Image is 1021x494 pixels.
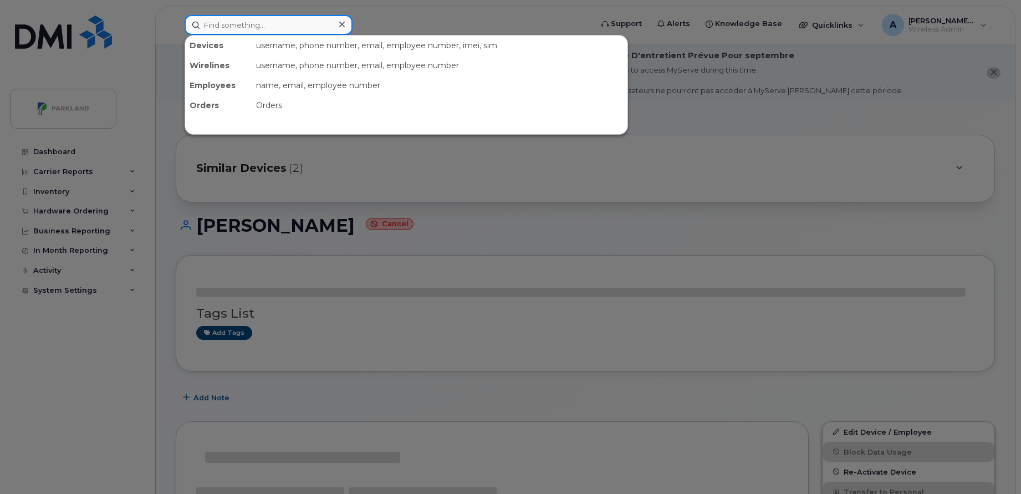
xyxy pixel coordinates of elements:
[252,95,627,115] div: Orders
[252,55,627,75] div: username, phone number, email, employee number
[185,75,252,95] div: Employees
[252,75,627,95] div: name, email, employee number
[185,35,252,55] div: Devices
[252,35,627,55] div: username, phone number, email, employee number, imei, sim
[185,55,252,75] div: Wirelines
[185,95,252,115] div: Orders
